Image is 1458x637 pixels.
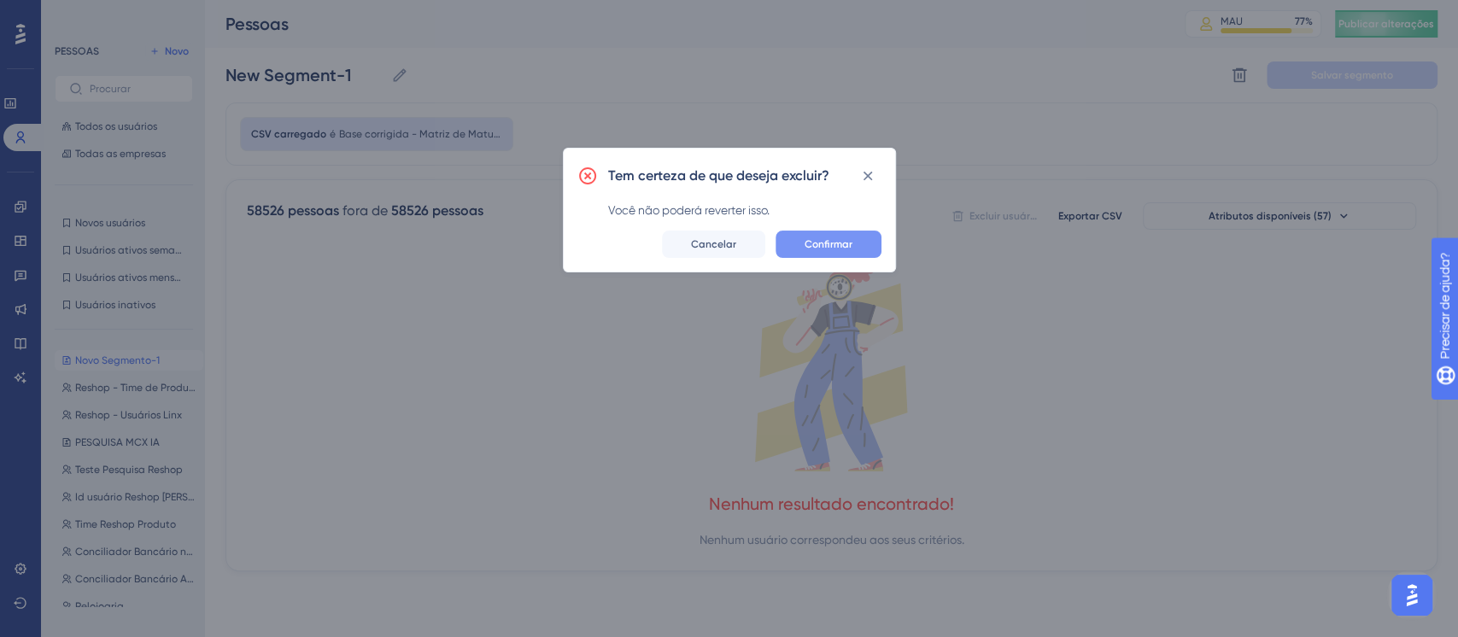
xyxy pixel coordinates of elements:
[608,203,770,217] font: Você não poderá reverter isso.
[805,238,852,250] font: Confirmar
[608,167,829,184] font: Tem certeza de que deseja excluir?
[40,8,147,20] font: Precisar de ajuda?
[691,238,736,250] font: Cancelar
[1386,570,1438,621] iframe: Iniciador do Assistente de IA do UserGuiding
